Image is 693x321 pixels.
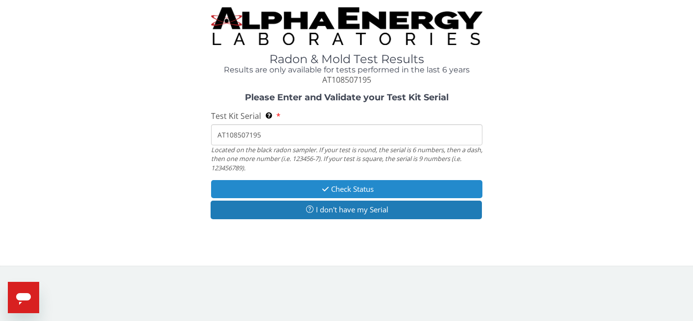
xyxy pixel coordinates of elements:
img: TightCrop.jpg [211,7,482,45]
button: I don't have my Serial [211,201,482,219]
div: Located on the black radon sampler. If your test is round, the serial is 6 numbers, then a dash, ... [211,145,482,172]
span: AT108507195 [322,74,371,85]
span: Test Kit Serial [211,111,261,121]
strong: Please Enter and Validate your Test Kit Serial [245,92,449,103]
h4: Results are only available for tests performed in the last 6 years [211,66,482,74]
button: Check Status [211,180,482,198]
iframe: Button to launch messaging window, conversation in progress [8,282,39,313]
h1: Radon & Mold Test Results [211,53,482,66]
